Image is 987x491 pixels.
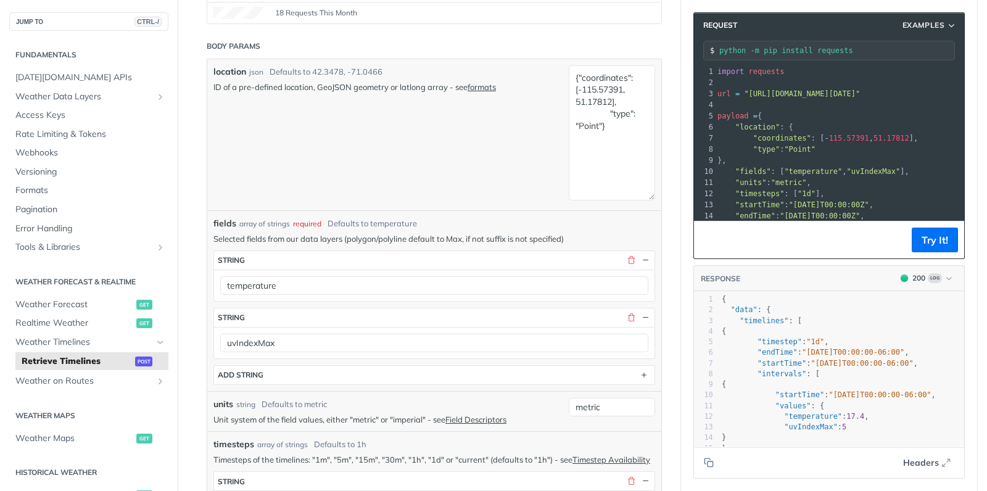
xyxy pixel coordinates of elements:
[214,366,655,384] button: ADD string
[694,99,715,110] div: 4
[749,67,785,76] span: requests
[722,327,726,336] span: {
[717,178,811,187] span: : ,
[717,112,749,120] span: payload
[694,422,713,432] div: 13
[9,12,168,31] button: JUMP TOCTRL-/
[758,337,802,346] span: "timestep"
[694,444,713,454] div: 15
[9,125,168,144] a: Rate Limiting & Tokens
[735,200,784,209] span: "startTime"
[15,317,133,329] span: Realtime Weather
[697,20,737,31] span: Request
[717,145,816,154] span: :
[912,273,925,284] div: 200
[694,305,713,315] div: 2
[828,390,931,399] span: "[DATE]T00:00:00-06:00"
[236,399,255,410] div: string
[722,402,824,410] span: : {
[722,305,771,314] span: : {
[15,299,133,311] span: Weather Forecast
[640,255,651,266] button: Hide
[694,110,715,122] div: 5
[771,178,807,187] span: "metric"
[314,439,366,451] div: Defaults to 1h
[218,313,245,322] div: string
[735,178,767,187] span: "units"
[275,7,357,19] span: 18 Requests This Month
[694,294,713,305] div: 1
[214,472,655,490] button: string
[136,300,152,310] span: get
[213,217,236,230] span: fields
[213,414,563,425] p: Unit system of the field values, either "metric" or "imperial" - see
[9,410,168,421] h2: Weather Maps
[753,112,758,120] span: =
[753,145,780,154] span: "type"
[700,273,741,285] button: RESPONSE
[806,337,824,346] span: "1d"
[155,376,165,386] button: Show subpages for Weather on Routes
[15,72,165,84] span: [DATE][DOMAIN_NAME] APIs
[257,439,308,450] div: array of strings
[694,432,713,443] div: 14
[912,228,958,252] button: Try It!
[270,66,382,78] div: Defaults to 42.3478, -71.0466
[15,336,152,349] span: Weather Timelines
[694,337,713,347] div: 5
[15,184,165,197] span: Formats
[717,212,864,220] span: : ,
[213,398,233,411] label: units
[694,411,713,422] div: 12
[898,19,961,31] button: Examples
[213,438,254,451] span: timesteps
[15,432,133,445] span: Weather Maps
[155,337,165,347] button: Hide subpages for Weather Timelines
[15,241,152,254] span: Tools & Libraries
[784,145,816,154] span: "Point"
[468,82,496,92] a: formats
[811,359,914,368] span: "[DATE]T00:00:00-06:00"
[9,49,168,60] h2: Fundamentals
[717,67,744,76] span: import
[9,333,168,352] a: Weather TimelinesHide subpages for Weather Timelines
[717,200,873,209] span: : ,
[928,273,942,283] span: Log
[213,233,655,244] p: Selected fields from our data layers (polygon/polyline default to Max, if not suffix is not speci...
[214,308,655,327] button: string
[9,429,168,448] a: Weather Mapsget
[722,412,869,421] span: : ,
[694,144,715,155] div: 8
[213,7,263,19] canvas: Line Graph
[758,359,806,368] span: "startTime"
[445,415,506,424] a: Field Descriptors
[135,357,152,366] span: post
[9,88,168,106] a: Weather Data LayersShow subpages for Weather Data Layers
[15,375,152,387] span: Weather on Routes
[700,453,717,472] button: Copy to clipboard
[9,314,168,332] a: Realtime Weatherget
[694,155,715,166] div: 9
[9,295,168,314] a: Weather Forecastget
[207,41,260,52] div: Body Params
[847,167,901,176] span: "uvIndexMax"
[694,210,715,221] div: 14
[722,433,726,442] span: }
[735,189,784,198] span: "timesteps"
[214,251,655,270] button: string
[735,123,780,131] span: "location"
[722,295,726,303] span: {
[9,220,168,238] a: Error Handling
[784,412,842,421] span: "temperature"
[626,255,637,266] button: Delete
[789,200,869,209] span: "[DATE]T00:00:00Z"
[136,434,152,444] span: get
[894,272,958,284] button: 200200Log
[9,276,168,287] h2: Weather Forecast & realtime
[694,188,715,199] div: 12
[722,380,726,389] span: {
[722,337,828,346] span: : ,
[694,122,715,133] div: 6
[155,92,165,102] button: Show subpages for Weather Data Layers
[640,312,651,323] button: Hide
